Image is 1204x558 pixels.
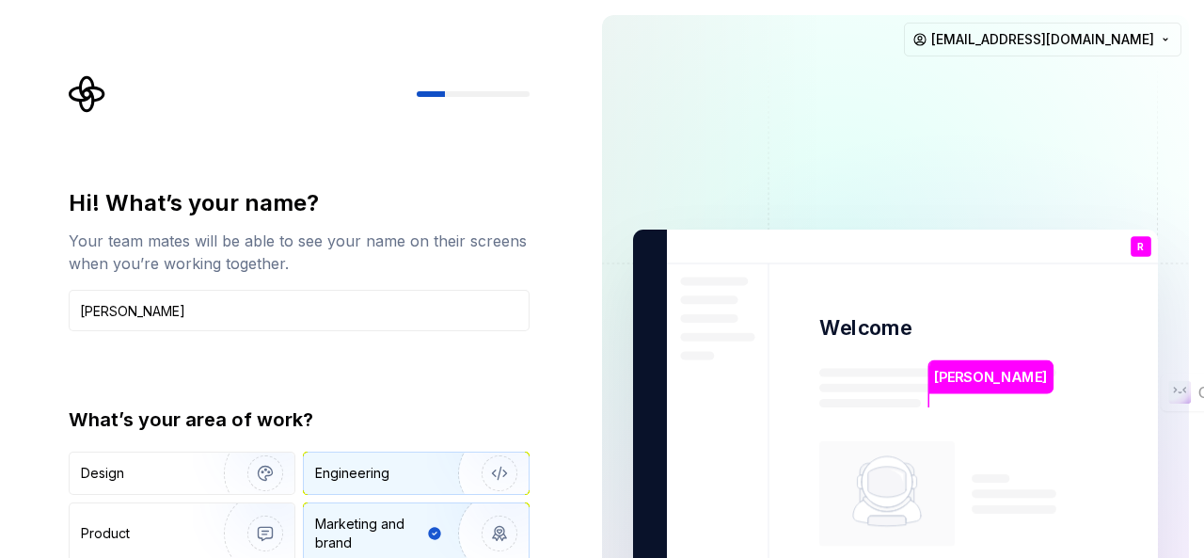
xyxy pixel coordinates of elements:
[904,23,1181,56] button: [EMAIL_ADDRESS][DOMAIN_NAME]
[315,515,423,552] div: Marketing and brand
[69,188,530,218] div: Hi! What’s your name?
[819,314,911,342] p: Welcome
[69,407,530,433] div: What’s your area of work?
[81,524,130,543] div: Product
[931,30,1154,49] span: [EMAIL_ADDRESS][DOMAIN_NAME]
[69,75,106,113] svg: Supernova Logo
[81,464,124,483] div: Design
[934,367,1047,388] p: [PERSON_NAME]
[1137,242,1144,252] p: R
[315,464,389,483] div: Engineering
[69,290,530,331] input: Han Solo
[69,230,530,275] div: Your team mates will be able to see your name on their screens when you’re working together.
